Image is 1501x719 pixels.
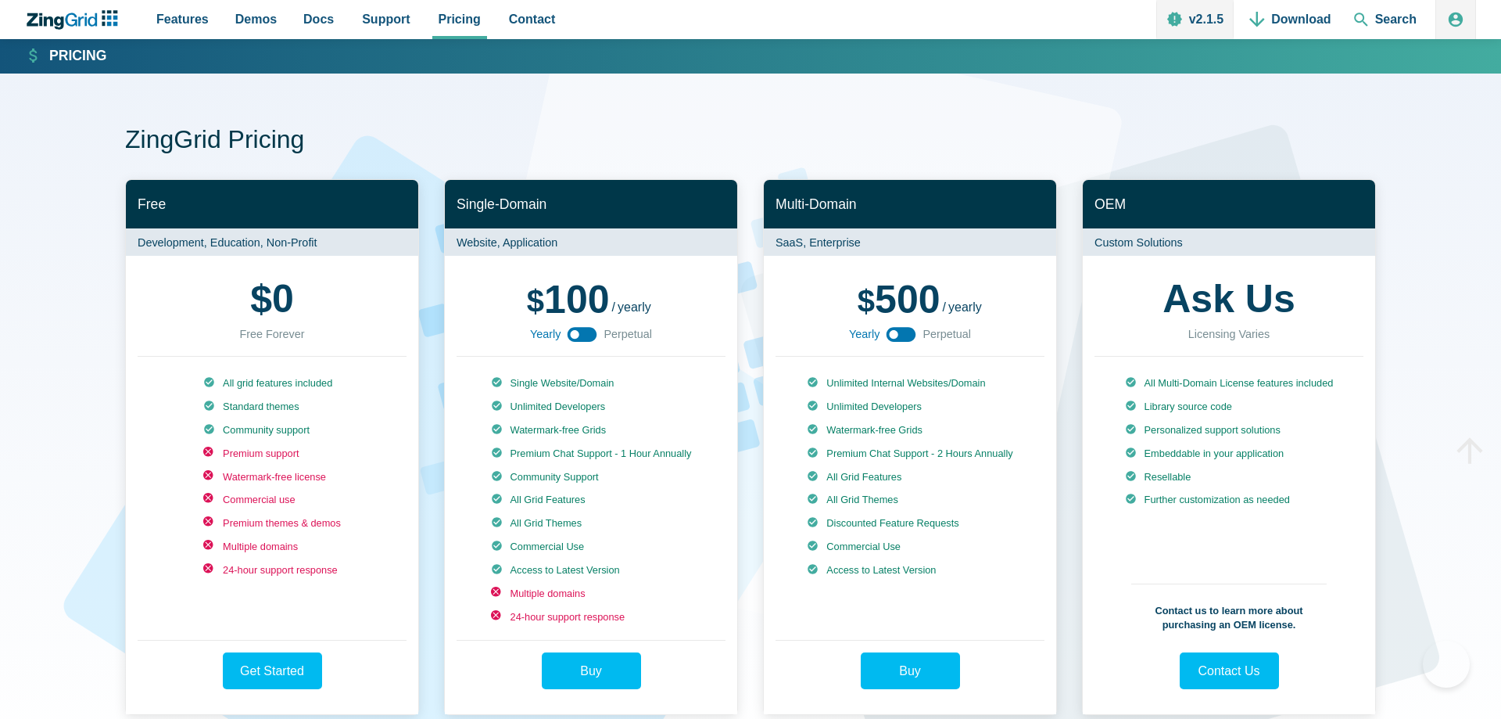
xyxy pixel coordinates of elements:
[807,423,1012,437] li: Watermark-free Grids
[491,516,692,530] li: All Grid Themes
[1125,470,1334,484] li: Resellable
[509,9,556,30] span: Contact
[1162,279,1295,318] strong: Ask Us
[491,587,692,601] li: Multiple domains
[491,540,692,554] li: Commercial Use
[49,49,106,63] strong: Pricing
[1125,376,1334,390] li: All Multi-Domain License features included
[491,610,692,624] li: 24-hour support response
[1180,652,1279,689] a: Contact Us
[1188,325,1270,343] div: Licensing Varies
[203,563,341,577] li: 24-hour support response
[612,301,615,314] span: /
[203,447,341,461] li: Premium support
[764,180,1056,229] h2: Multi-Domain
[1125,423,1334,437] li: Personalized support solutions
[807,563,1012,577] li: Access to Latest Version
[27,47,106,66] a: Pricing
[1125,447,1334,461] li: Embeddable in your application
[807,493,1012,507] li: All Grid Themes
[807,516,1012,530] li: Discounted Feature Requests
[604,325,652,343] span: Perpetual
[203,423,341,437] li: Community support
[445,228,737,256] p: Website, Application
[239,325,304,343] div: Free Forever
[807,470,1012,484] li: All Grid Features
[1083,228,1375,256] p: Custom Solutions
[861,652,960,689] a: Buy
[362,9,410,30] span: Support
[203,376,341,390] li: All grid features included
[223,652,322,689] a: Get Started
[126,180,418,229] h2: Free
[542,652,641,689] a: Buy
[764,228,1056,256] p: SaaS, Enterprise
[948,300,982,314] span: yearly
[126,228,418,256] p: Development, Education, Non-Profit
[439,9,481,30] span: Pricing
[491,400,692,414] li: Unlimited Developers
[807,400,1012,414] li: Unlimited Developers
[491,376,692,390] li: Single Website/Domain
[125,124,1376,159] h1: ZingGrid Pricing
[1131,584,1327,632] p: Contact us to learn more about purchasing an OEM license.
[1423,641,1470,688] iframe: Toggle Customer Support
[203,400,341,414] li: Standard themes
[250,279,294,318] strong: 0
[1125,400,1334,414] li: Library source code
[491,563,692,577] li: Access to Latest Version
[1125,493,1334,507] li: Further customization as needed
[303,9,334,30] span: Docs
[203,516,341,530] li: Premium themes & demos
[943,301,946,314] span: /
[1083,180,1375,229] h2: OEM
[235,9,277,30] span: Demos
[156,9,209,30] span: Features
[527,278,610,322] span: 100
[445,180,737,229] h2: Single-Domain
[530,325,561,343] span: Yearly
[491,493,692,507] li: All Grid Features
[491,470,692,484] li: Community Support
[250,279,272,318] span: $
[858,278,940,322] span: 500
[203,470,341,484] li: Watermark-free license
[25,10,126,30] a: ZingChart Logo. Click to return to the homepage
[807,540,1012,554] li: Commercial Use
[618,300,651,314] span: yearly
[203,540,341,554] li: Multiple domains
[807,376,1012,390] li: Unlimited Internal Websites/Domain
[491,447,692,461] li: Premium Chat Support - 1 Hour Annually
[491,423,692,437] li: Watermark-free Grids
[807,447,1012,461] li: Premium Chat Support - 2 Hours Annually
[849,325,879,343] span: Yearly
[203,493,341,507] li: Commercial use
[922,325,971,343] span: Perpetual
